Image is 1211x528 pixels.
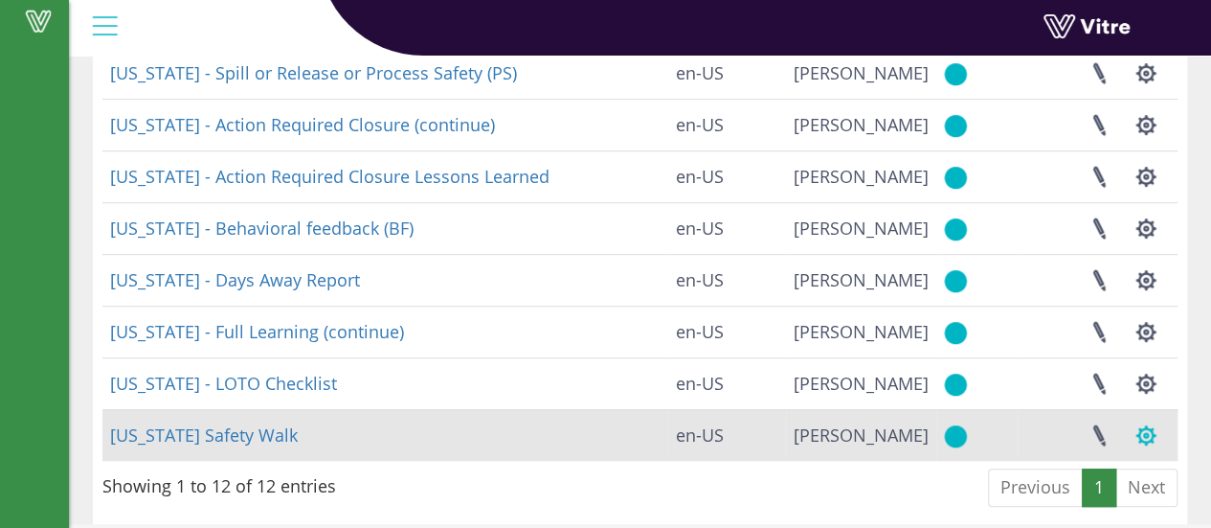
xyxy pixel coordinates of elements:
[110,320,404,343] a: [US_STATE] - Full Learning (continue)
[102,467,336,499] div: Showing 1 to 12 of 12 entries
[794,165,929,188] span: 379
[988,469,1083,507] a: Previous
[944,114,967,138] img: yes
[110,424,298,447] a: [US_STATE] Safety Walk
[110,165,549,188] a: [US_STATE] - Action Required Closure Lessons Learned
[794,61,929,84] span: 379
[667,202,785,254] td: en-US
[667,99,785,150] td: en-US
[110,113,495,136] a: [US_STATE] - Action Required Closure (continue)
[944,62,967,86] img: yes
[944,269,967,293] img: yes
[794,217,929,240] span: 379
[944,166,967,190] img: yes
[1115,469,1177,507] a: Next
[794,113,929,136] span: 379
[667,47,785,99] td: en-US
[1082,469,1116,507] a: 1
[944,425,967,448] img: yes
[110,268,360,291] a: [US_STATE] - Days Away Report
[667,409,785,461] td: en-US
[794,372,929,395] span: 379
[794,268,929,291] span: 379
[794,424,929,447] span: 379
[944,321,967,345] img: yes
[110,372,337,395] a: [US_STATE] - LOTO Checklist
[944,373,967,397] img: yes
[667,150,785,202] td: en-US
[667,254,785,306] td: en-US
[794,320,929,343] span: 379
[667,357,785,409] td: en-US
[110,217,414,240] a: [US_STATE] - Behavioral feedback (BF)
[667,306,785,357] td: en-US
[944,218,967,241] img: yes
[110,61,517,84] a: [US_STATE] - Spill or Release or Process Safety (PS)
